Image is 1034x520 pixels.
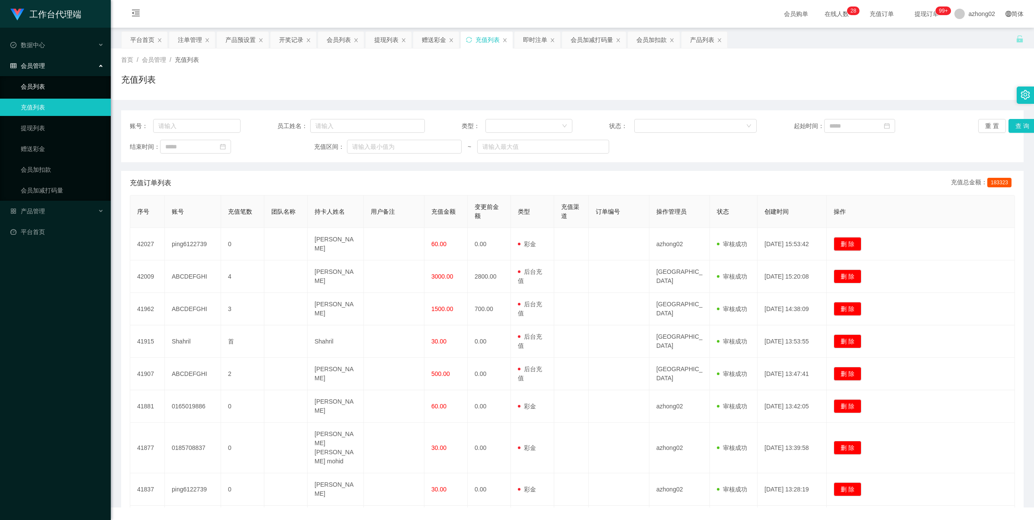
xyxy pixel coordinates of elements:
[865,11,898,17] span: 充值订单
[758,390,827,423] td: [DATE] 13:42:05
[978,119,1006,133] button: 重 置
[717,241,747,247] span: 审核成功
[649,473,710,506] td: azhong02
[758,293,827,325] td: [DATE] 14:38:09
[172,208,184,215] span: 账号
[21,119,104,137] a: 提现列表
[649,423,710,473] td: azhong02
[596,208,620,215] span: 订单编号
[758,473,827,506] td: [DATE] 13:28:19
[308,358,364,390] td: [PERSON_NAME]
[518,333,542,349] span: 后台充值
[308,260,364,293] td: [PERSON_NAME]
[130,293,165,325] td: 41962
[10,62,45,69] span: 会员管理
[834,270,861,283] button: 删 除
[220,144,226,150] i: 图标: calendar
[431,305,453,312] span: 1500.00
[834,399,861,413] button: 删 除
[221,390,264,423] td: 0
[616,38,621,43] i: 图标: close
[308,293,364,325] td: [PERSON_NAME]
[562,123,567,129] i: 图标: down
[165,293,221,325] td: ABCDEFGHI
[175,56,199,63] span: 充值列表
[130,32,154,48] div: 平台首页
[571,32,613,48] div: 会员加减打码量
[834,482,861,496] button: 删 除
[308,473,364,506] td: [PERSON_NAME]
[221,473,264,506] td: 0
[130,358,165,390] td: 41907
[121,0,151,28] i: 图标: menu-fold
[758,325,827,358] td: [DATE] 13:53:55
[431,486,446,493] span: 30.00
[518,208,530,215] span: 类型
[717,208,729,215] span: 状态
[746,123,751,129] i: 图标: down
[518,241,536,247] span: 彩金
[656,208,687,215] span: 操作管理员
[477,140,609,154] input: 请输入最大值
[1021,90,1030,100] i: 图标: setting
[431,241,446,247] span: 60.00
[10,208,16,214] i: 图标: appstore-o
[431,444,446,451] span: 30.00
[21,78,104,95] a: 会员列表
[371,208,395,215] span: 用户备注
[401,38,406,43] i: 图标: close
[310,119,425,133] input: 请输入
[314,142,347,151] span: 充值区间：
[690,32,714,48] div: 产品列表
[758,228,827,260] td: [DATE] 15:53:42
[10,10,81,17] a: 工作台代理端
[717,486,747,493] span: 审核成功
[1016,35,1024,43] i: 图标: unlock
[279,32,303,48] div: 开奖记录
[468,473,511,506] td: 0.00
[502,38,507,43] i: 图标: close
[649,293,710,325] td: [GEOGRAPHIC_DATA]
[165,228,221,260] td: ping6122739
[649,260,710,293] td: [GEOGRAPHIC_DATA]
[758,423,827,473] td: [DATE] 13:39:58
[609,122,634,131] span: 状态：
[468,325,511,358] td: 0.00
[431,370,450,377] span: 500.00
[178,32,202,48] div: 注单管理
[468,293,511,325] td: 700.00
[636,32,667,48] div: 会员加扣款
[165,423,221,473] td: 0185708837
[449,38,454,43] i: 图标: close
[165,473,221,506] td: ping6122739
[758,358,827,390] td: [DATE] 13:47:41
[518,486,536,493] span: 彩金
[468,358,511,390] td: 0.00
[834,367,861,381] button: 删 除
[130,178,171,188] span: 充值订单列表
[308,390,364,423] td: [PERSON_NAME]
[834,441,861,455] button: 删 除
[221,423,264,473] td: 0
[347,140,462,154] input: 请输入最小值为
[462,122,485,131] span: 类型：
[431,403,446,410] span: 60.00
[717,403,747,410] span: 审核成功
[353,38,359,43] i: 图标: close
[205,38,210,43] i: 图标: close
[468,390,511,423] td: 0.00
[834,334,861,348] button: 删 除
[165,325,221,358] td: Shahril
[221,228,264,260] td: 0
[847,6,860,15] sup: 28
[374,32,398,48] div: 提现列表
[518,301,542,317] span: 后台充值
[431,273,453,280] span: 3000.00
[987,178,1012,187] span: 183323
[518,444,536,451] span: 彩金
[130,260,165,293] td: 42009
[910,11,943,17] span: 提现订单
[462,142,477,151] span: ~
[10,223,104,241] a: 图标: dashboard平台首页
[21,99,104,116] a: 充值列表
